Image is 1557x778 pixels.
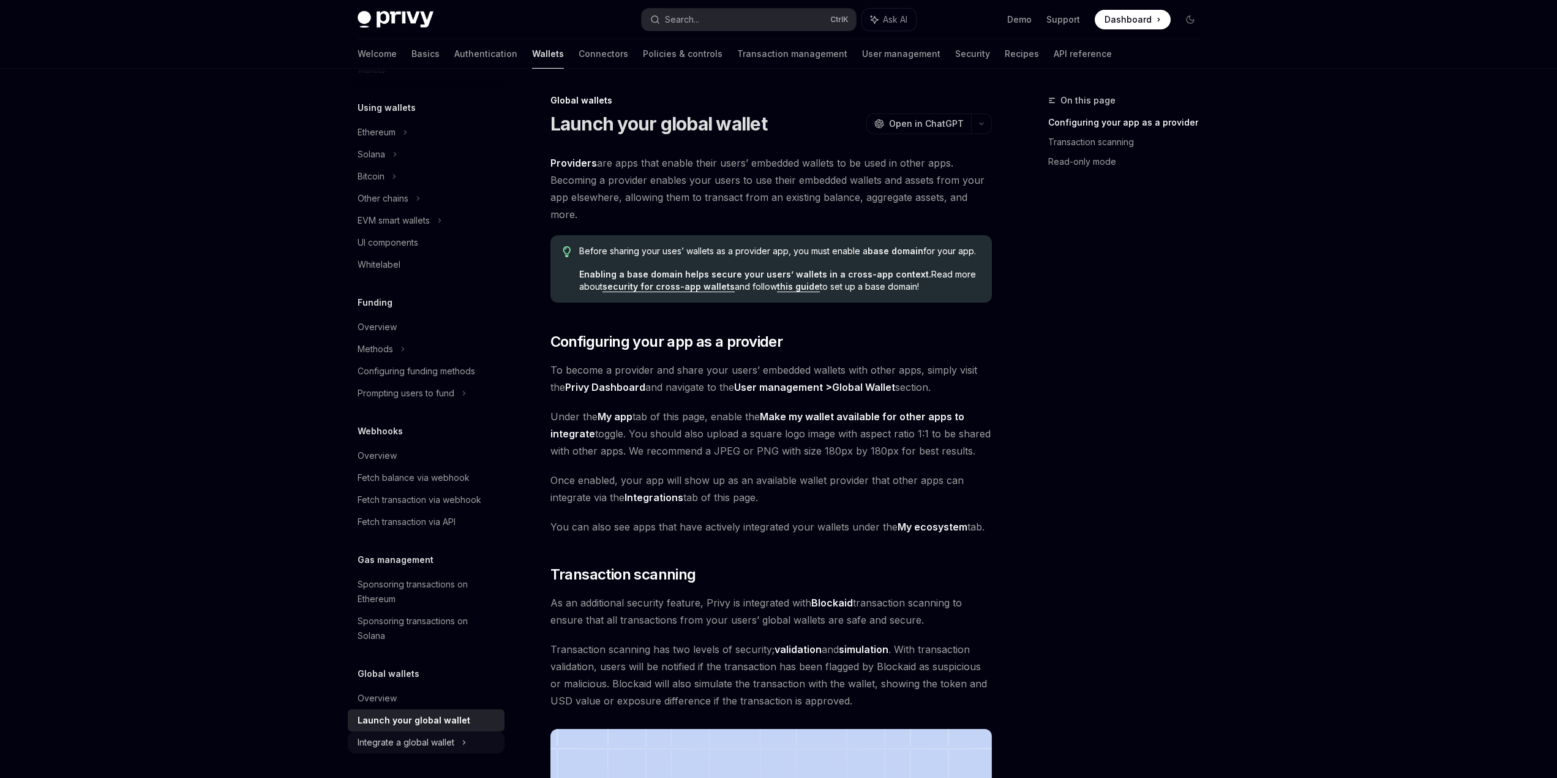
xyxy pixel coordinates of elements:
h5: Gas management [358,553,433,567]
span: Transaction scanning [550,565,696,584]
button: Toggle dark mode [1180,10,1200,29]
span: You can also see apps that have actively integrated your wallets under the tab. [550,518,992,535]
a: Welcome [358,39,397,69]
a: Integrations [625,491,683,504]
a: Basics [411,39,440,69]
a: Whitelabel [348,254,505,276]
span: Under the tab of this page, enable the toggle. You should also upload a square logo image with as... [550,408,992,459]
span: are apps that enable their users’ embedded wallets to be used in other apps. Becoming a provider ... [550,154,992,223]
div: Launch your global wallet [358,713,470,728]
a: Fetch balance via webhook [348,467,505,489]
span: Dashboard [1105,13,1152,26]
span: Transaction scanning has two levels of security; and . With transaction validation, users will be... [550,641,992,709]
a: Transaction scanning [1048,132,1210,152]
a: this guide [777,281,820,292]
a: Launch your global wallet [348,709,505,731]
div: UI components [358,235,418,250]
div: Sponsoring transactions on Ethereum [358,577,497,606]
h5: Using wallets [358,100,416,115]
a: Blockaid [811,597,853,610]
span: Ask AI [883,13,907,26]
a: Support [1046,13,1080,26]
button: Search...CtrlK [642,9,856,31]
a: Fetch transaction via webhook [348,489,505,511]
span: Ctrl K [830,15,849,25]
strong: simulation [839,643,888,655]
span: Open in ChatGPT [889,118,964,130]
a: Read-only mode [1048,152,1210,172]
h5: Webhooks [358,424,403,439]
a: Fetch transaction via API [348,511,505,533]
h5: Funding [358,295,392,310]
a: Configuring your app as a provider [1048,113,1210,132]
a: UI components [348,232,505,254]
span: As an additional security feature, Privy is integrated with transaction scanning to ensure that a... [550,594,992,629]
div: Overview [358,691,397,706]
a: Demo [1007,13,1032,26]
div: Bitcoin [358,169,385,184]
strong: Privy Dashboard [565,381,645,393]
strong: Providers [550,157,597,169]
a: Overview [348,687,505,709]
button: Open in ChatGPT [866,113,971,134]
div: Fetch transaction via webhook [358,493,481,507]
span: Read more about and follow to set up a base domain! [579,268,979,293]
a: Transaction management [737,39,847,69]
div: Prompting users to fund [358,386,454,401]
a: Connectors [579,39,628,69]
a: Configuring funding methods [348,360,505,382]
div: Search... [665,12,699,27]
div: Integrate a global wallet [358,735,454,750]
div: Whitelabel [358,257,400,272]
a: Sponsoring transactions on Ethereum [348,573,505,610]
span: On this page [1060,93,1116,108]
div: EVM smart wallets [358,213,430,228]
div: Methods [358,342,393,357]
a: Overview [348,316,505,338]
div: Solana [358,147,385,162]
a: Policies & controls [643,39,722,69]
a: security for cross-app wallets [602,281,735,292]
strong: validation [775,643,822,655]
div: Ethereum [358,125,396,140]
button: Ask AI [862,9,916,31]
div: Global wallets [550,94,992,107]
strong: base domain [868,246,923,256]
a: Authentication [454,39,517,69]
a: User management [862,39,940,69]
img: dark logo [358,11,433,28]
h5: Global wallets [358,667,419,681]
div: Sponsoring transactions on Solana [358,614,497,643]
a: Dashboard [1095,10,1171,29]
strong: Make my wallet available for other apps to integrate [550,410,964,440]
div: Configuring funding methods [358,364,475,379]
strong: User management > [734,381,895,394]
a: Wallets [532,39,564,69]
div: Other chains [358,191,408,206]
span: Once enabled, your app will show up as an available wallet provider that other apps can integrate... [550,472,992,506]
div: Overview [358,320,397,334]
span: Configuring your app as a provider [550,332,783,352]
strong: Integrations [625,491,683,504]
strong: Enabling a base domain helps secure your users’ wallets in a cross-app context. [579,269,931,279]
a: Overview [348,445,505,467]
a: My app [598,410,632,423]
div: Fetch transaction via API [358,515,456,529]
a: Sponsoring transactions on Solana [348,610,505,647]
svg: Tip [563,246,571,257]
a: Global Wallet [832,381,895,394]
a: Recipes [1005,39,1039,69]
h1: Launch your global wallet [550,113,767,135]
span: Before sharing your uses’ wallets as a provider app, you must enable a for your app. [579,245,979,257]
a: My ecosystem [898,521,967,534]
a: Security [955,39,990,69]
div: Overview [358,448,397,463]
span: To become a provider and share your users’ embedded wallets with other apps, simply visit the and... [550,361,992,396]
div: Fetch balance via webhook [358,470,470,485]
a: API reference [1054,39,1112,69]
